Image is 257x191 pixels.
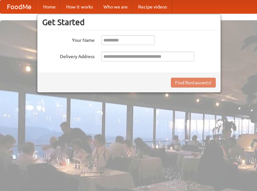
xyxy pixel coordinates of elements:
[98,0,133,13] a: Who we are
[61,0,98,13] a: How it works
[0,0,38,13] a: FoodMe
[171,78,216,88] button: Find Restaurants!
[38,0,61,13] a: Home
[133,0,172,13] a: Recipe videos
[42,35,95,43] label: Your Name
[42,17,216,27] h3: Get Started
[42,52,95,60] label: Delivery Address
